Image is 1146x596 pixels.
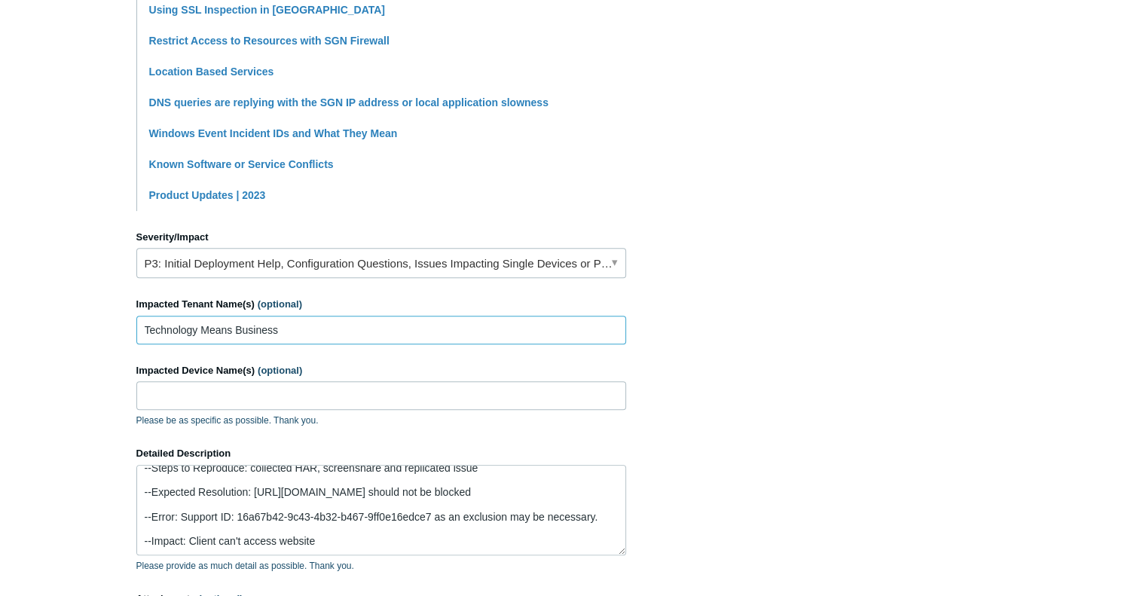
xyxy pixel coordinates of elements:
[149,158,334,170] a: Known Software or Service Conflicts
[258,298,302,310] span: (optional)
[136,248,626,278] a: P3: Initial Deployment Help, Configuration Questions, Issues Impacting Single Devices or Past Out...
[136,414,626,427] p: Please be as specific as possible. Thank you.
[149,189,266,201] a: Product Updates | 2023
[136,446,626,461] label: Detailed Description
[149,35,390,47] a: Restrict Access to Resources with SGN Firewall
[149,127,398,139] a: Windows Event Incident IDs and What They Mean
[149,96,549,109] a: DNS queries are replying with the SGN IP address or local application slowness
[149,66,274,78] a: Location Based Services
[258,365,302,376] span: (optional)
[136,559,626,573] p: Please provide as much detail as possible. Thank you.
[136,230,626,245] label: Severity/Impact
[136,363,626,378] label: Impacted Device Name(s)
[136,297,626,312] label: Impacted Tenant Name(s)
[149,4,385,16] a: Using SSL Inspection in [GEOGRAPHIC_DATA]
